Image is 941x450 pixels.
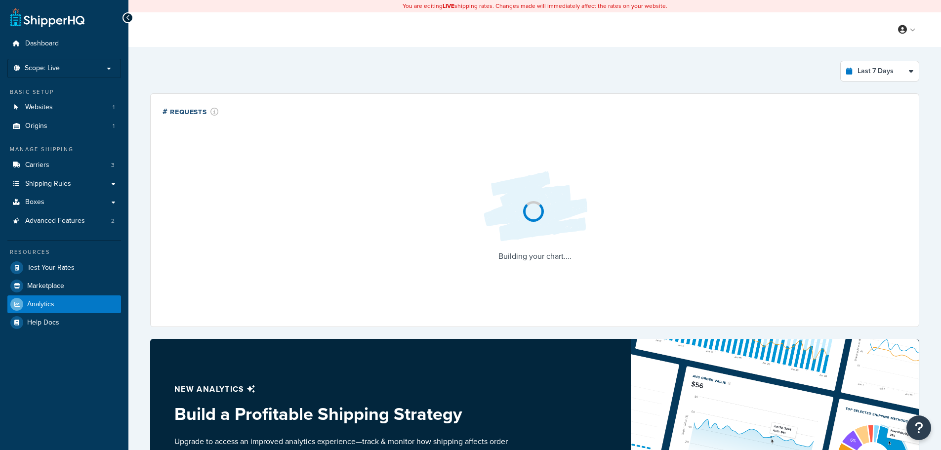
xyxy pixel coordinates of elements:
[7,175,121,193] a: Shipping Rules
[113,122,115,130] span: 1
[7,88,121,96] div: Basic Setup
[25,180,71,188] span: Shipping Rules
[7,156,121,174] li: Carriers
[476,249,594,263] p: Building your chart....
[27,300,54,309] span: Analytics
[25,40,59,48] span: Dashboard
[174,404,511,424] h3: Build a Profitable Shipping Strategy
[7,193,121,211] a: Boxes
[7,212,121,230] a: Advanced Features2
[25,217,85,225] span: Advanced Features
[7,248,121,256] div: Resources
[163,106,219,117] div: # Requests
[7,35,121,53] a: Dashboard
[7,156,121,174] a: Carriers3
[7,117,121,135] a: Origins1
[7,277,121,295] a: Marketplace
[27,264,75,272] span: Test Your Rates
[906,415,931,440] button: Open Resource Center
[7,98,121,117] a: Websites1
[7,212,121,230] li: Advanced Features
[25,103,53,112] span: Websites
[25,122,47,130] span: Origins
[111,161,115,169] span: 3
[27,282,64,290] span: Marketplace
[111,217,115,225] span: 2
[7,145,121,154] div: Manage Shipping
[443,1,454,10] b: LIVE
[25,64,60,73] span: Scope: Live
[7,259,121,277] a: Test Your Rates
[7,295,121,313] a: Analytics
[113,103,115,112] span: 1
[25,161,49,169] span: Carriers
[7,98,121,117] li: Websites
[27,319,59,327] span: Help Docs
[476,164,594,249] img: Loading...
[25,198,44,206] span: Boxes
[174,382,511,396] p: New analytics
[7,117,121,135] li: Origins
[7,314,121,331] a: Help Docs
